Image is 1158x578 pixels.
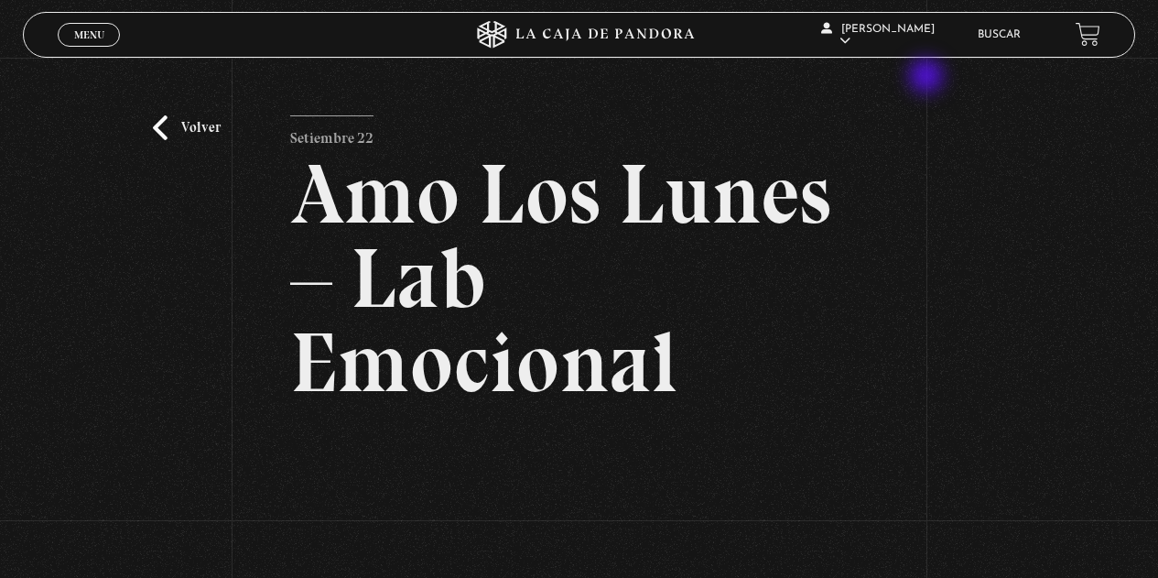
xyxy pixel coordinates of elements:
[821,24,935,47] span: [PERSON_NAME]
[290,152,868,405] h2: Amo Los Lunes – Lab Emocional
[290,115,373,152] p: Setiembre 22
[153,115,221,140] a: Volver
[1076,22,1100,47] a: View your shopping cart
[68,44,111,57] span: Cerrar
[978,29,1021,40] a: Buscar
[74,29,104,40] span: Menu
